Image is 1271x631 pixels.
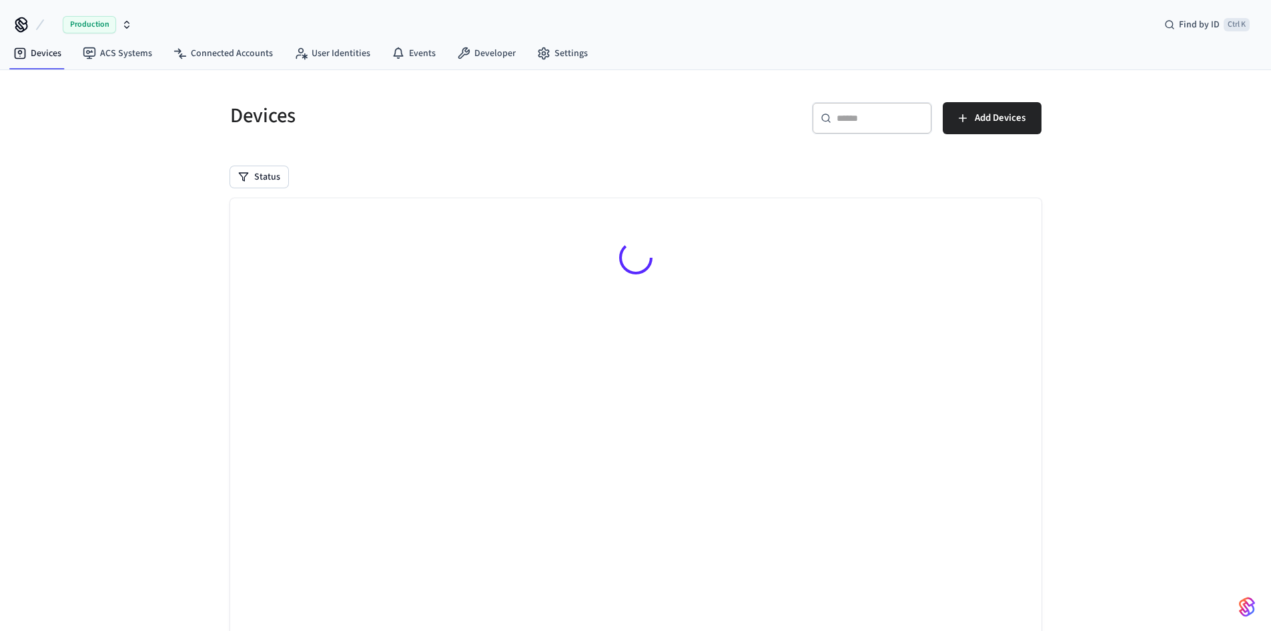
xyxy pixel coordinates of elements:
[72,41,163,65] a: ACS Systems
[943,102,1041,134] button: Add Devices
[163,41,284,65] a: Connected Accounts
[446,41,526,65] a: Developer
[63,16,116,33] span: Production
[381,41,446,65] a: Events
[1154,13,1260,37] div: Find by IDCtrl K
[1239,596,1255,618] img: SeamLogoGradient.69752ec5.svg
[230,102,628,130] h5: Devices
[230,166,288,188] button: Status
[526,41,598,65] a: Settings
[1179,18,1220,31] span: Find by ID
[3,41,72,65] a: Devices
[284,41,381,65] a: User Identities
[1224,18,1250,31] span: Ctrl K
[975,110,1025,127] span: Add Devices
